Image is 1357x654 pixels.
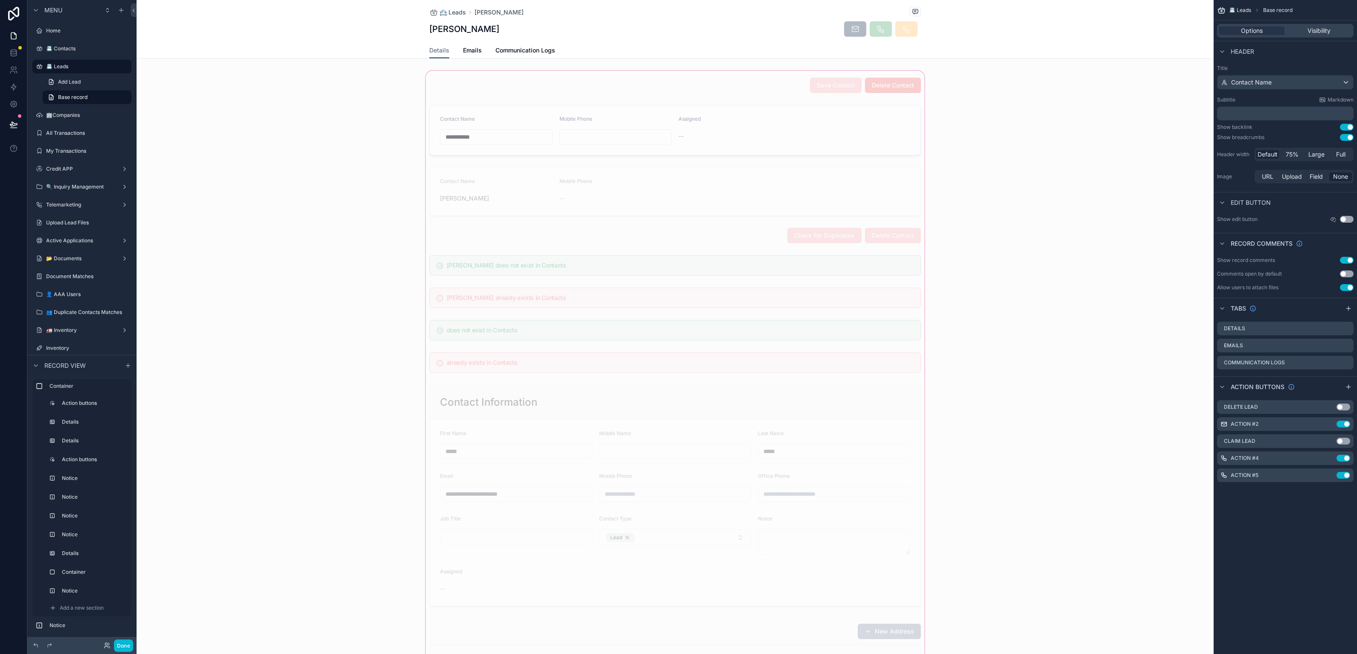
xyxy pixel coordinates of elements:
[114,639,133,652] button: Done
[1231,421,1258,427] label: Action #2
[1224,359,1285,366] label: Communication Logs
[475,8,524,17] a: [PERSON_NAME]
[1217,284,1278,291] div: Allow users to attach files
[32,162,131,176] a: Credit APP
[1217,96,1235,103] label: Subtitle
[440,8,466,17] span: 📇 Leads
[46,327,118,334] label: 🚛 Inventory
[32,108,131,122] a: 🏢Companies
[58,94,87,101] span: Base record
[1224,325,1245,332] label: Details
[46,291,130,298] label: 👤 AAA Users
[32,126,131,140] a: All Transactions
[62,400,126,407] label: Action buttons
[46,27,130,34] label: Home
[32,288,131,301] a: 👤 AAA Users
[1231,78,1272,87] span: Contact Name
[46,273,130,280] label: Document Matches
[58,78,81,85] span: Add Lead
[1231,47,1254,56] span: Header
[1217,257,1275,264] div: Show record comments
[62,550,126,557] label: Details
[27,375,137,637] div: scrollable content
[46,130,130,137] label: All Transactions
[1258,150,1278,159] span: Default
[1286,150,1299,159] span: 75%
[463,43,482,60] a: Emails
[1224,342,1243,349] label: Emails
[46,112,130,119] label: 🏢Companies
[1336,150,1345,159] span: Full
[1217,75,1354,90] button: Contact Name
[62,419,126,425] label: Details
[429,23,499,35] h1: [PERSON_NAME]
[32,252,131,265] a: 📂 Documents
[62,587,126,594] label: Notice
[50,383,128,389] label: Container
[43,90,131,104] a: Base record
[1217,270,1282,277] div: Comments open by default
[32,198,131,212] a: Telemarketing
[32,341,131,355] a: Inventory
[46,219,130,226] label: Upload Lead Files
[32,60,131,73] a: 📇 Leads
[62,494,126,500] label: Notice
[1217,151,1251,158] label: Header width
[1262,172,1273,181] span: URL
[32,42,131,55] a: 📇 Contacts
[495,43,555,60] a: Communication Logs
[32,24,131,38] a: Home
[429,8,466,17] a: 📇 Leads
[1217,173,1251,180] label: Image
[1328,96,1354,103] span: Markdown
[50,622,128,629] label: Notice
[1263,7,1293,14] span: Base record
[62,531,126,538] label: Notice
[1217,124,1252,131] div: Show backlink
[62,512,126,519] label: Notice
[1319,96,1354,103] a: Markdown
[32,180,131,194] a: 🔍 Inquiry Management
[32,270,131,283] a: Document Matches
[1310,172,1323,181] span: Field
[46,309,130,316] label: 👥 Duplicate Contacts Matches
[62,569,126,576] label: Container
[429,46,449,55] span: Details
[46,45,130,52] label: 📇 Contacts
[1231,472,1258,479] label: Action #5
[1231,239,1293,248] span: Record comments
[1307,26,1331,35] span: Visibility
[1217,107,1354,120] div: scrollable content
[1282,172,1302,181] span: Upload
[32,234,131,247] a: Active Applications
[429,43,449,59] a: Details
[46,166,118,172] label: Credit APP
[46,255,118,262] label: 📂 Documents
[1224,404,1258,410] label: Delete Lead
[495,46,555,55] span: Communication Logs
[1217,216,1258,223] label: Show edit button
[32,305,131,319] a: 👥 Duplicate Contacts Matches
[60,605,104,611] span: Add a new section
[32,144,131,158] a: My Transactions
[32,323,131,337] a: 🚛 Inventory
[46,201,118,208] label: Telemarketing
[46,345,130,352] label: Inventory
[1217,134,1264,141] div: Show breadcrumbs
[46,148,130,154] label: My Transactions
[1224,438,1255,445] label: Claim Lead
[1231,383,1284,391] span: Action buttons
[43,75,131,89] a: Add Lead
[1229,7,1251,14] span: 📇 Leads
[44,361,86,369] span: Record view
[32,216,131,230] a: Upload Lead Files
[62,456,126,463] label: Action buttons
[46,63,126,70] label: 📇 Leads
[1231,455,1259,462] label: Action #4
[1333,172,1348,181] span: None
[1308,150,1325,159] span: Large
[1231,304,1246,313] span: Tabs
[62,437,126,444] label: Details
[46,183,118,190] label: 🔍 Inquiry Management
